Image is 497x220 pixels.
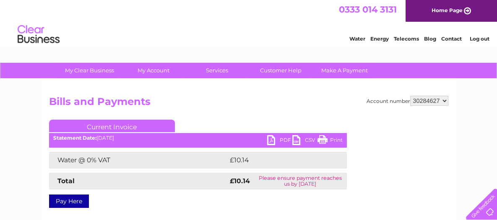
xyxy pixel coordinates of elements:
[17,22,60,47] img: logo.png
[246,63,315,78] a: Customer Help
[57,177,75,185] strong: Total
[339,4,397,15] a: 0333 014 3131
[424,36,436,42] a: Blog
[349,36,365,42] a: Water
[53,135,96,141] b: Statement Date:
[310,63,379,78] a: Make A Payment
[49,135,347,141] div: [DATE]
[267,135,292,147] a: PDF
[253,173,346,189] td: Please ensure payment reaches us by [DATE]
[367,96,448,106] div: Account number
[370,36,389,42] a: Energy
[441,36,462,42] a: Contact
[49,152,228,169] td: Water @ 0% VAT
[55,63,124,78] a: My Clear Business
[119,63,188,78] a: My Account
[317,135,343,147] a: Print
[182,63,252,78] a: Services
[228,152,328,169] td: £10.14
[394,36,419,42] a: Telecoms
[469,36,489,42] a: Log out
[292,135,317,147] a: CSV
[49,194,89,208] a: Pay Here
[51,5,447,41] div: Clear Business is a trading name of Verastar Limited (registered in [GEOGRAPHIC_DATA] No. 3667643...
[49,96,448,112] h2: Bills and Payments
[49,120,175,132] a: Current Invoice
[230,177,250,185] strong: £10.14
